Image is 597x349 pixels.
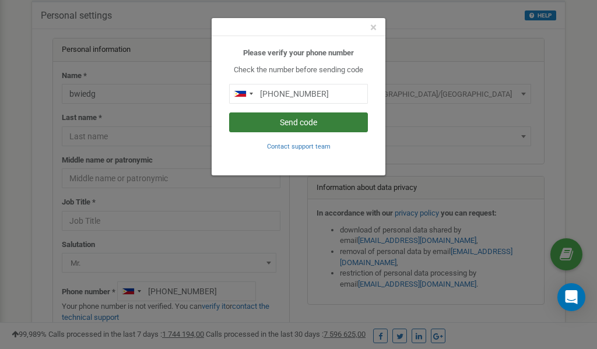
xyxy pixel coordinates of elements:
[370,20,377,34] span: ×
[243,48,354,57] b: Please verify your phone number
[267,143,331,150] small: Contact support team
[229,65,368,76] p: Check the number before sending code
[229,84,368,104] input: 0905 123 4567
[267,142,331,150] a: Contact support team
[229,112,368,132] button: Send code
[370,22,377,34] button: Close
[557,283,585,311] div: Open Intercom Messenger
[230,84,257,103] div: Telephone country code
